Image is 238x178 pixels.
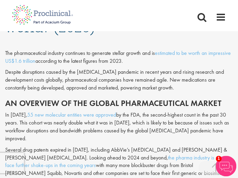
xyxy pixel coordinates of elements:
[216,156,222,162] span: 1
[5,49,233,65] div: The pharmaceutical industry continues to generate stellar growth and is according to the latest f...
[5,111,233,142] p: In [DATE], by the FDA, the second-highest count in the past 30 years. This cohort was nearly doub...
[5,49,231,64] a: estimated to be worth an impressive US$1.6 trillion
[5,68,233,92] p: Despite disruptions caused by the [MEDICAL_DATA] pandemic in recent years and rising research and...
[216,156,236,176] img: Chatbot
[5,99,233,108] h2: An overview of the global pharmaceutical market
[27,111,116,118] a: 55 new molecular entities were approved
